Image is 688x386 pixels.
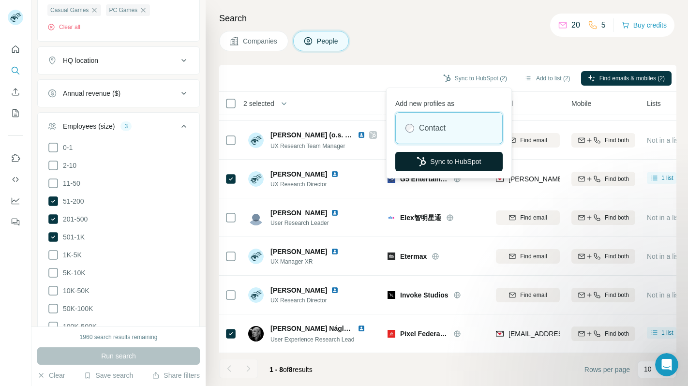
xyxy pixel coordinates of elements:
[270,247,327,256] span: [PERSON_NAME]
[436,71,514,86] button: Sync to HubSpot (2)
[63,56,98,65] div: HQ location
[520,213,547,222] span: Find email
[571,288,635,302] button: Find both
[59,268,86,278] span: 5K-10K
[496,288,560,302] button: Find email
[647,291,680,299] span: Not in a list
[601,19,606,31] p: 5
[243,36,278,46] span: Companies
[248,171,264,187] img: Avatar
[388,175,395,183] img: Logo of G5 Entertainment AB
[622,18,667,32] button: Buy credits
[84,371,133,380] button: Save search
[647,252,680,260] span: Not in a list
[655,353,678,376] iframe: Intercom live chat
[59,214,88,224] span: 201-500
[270,257,350,266] span: UX Manager XR
[80,333,158,341] div: 1960 search results remaining
[599,74,665,83] span: Find emails & mobiles (2)
[571,172,635,186] button: Find both
[400,174,449,184] span: G5 Entertainment AB
[605,252,629,261] span: Find both
[219,12,676,25] h4: Search
[647,99,661,108] span: Lists
[47,23,80,31] button: Clear all
[248,133,264,148] img: Avatar
[59,250,82,260] span: 1K-5K
[59,286,89,296] span: 10K-50K
[317,36,339,46] span: People
[63,121,115,131] div: Employees (size)
[270,208,327,218] span: [PERSON_NAME]
[605,329,629,338] span: Find both
[605,175,629,183] span: Find both
[63,89,120,98] div: Annual revenue ($)
[518,71,577,86] button: Add to list (2)
[8,104,23,122] button: My lists
[270,325,356,332] span: [PERSON_NAME] Náglová
[496,329,504,339] img: provider findymail logo
[8,83,23,101] button: Enrich CSV
[605,291,629,299] span: Find both
[59,322,97,331] span: 100K-500K
[120,122,132,131] div: 3
[59,178,80,188] span: 11-50
[269,366,313,373] span: results
[388,291,395,299] img: Logo of Invoke Studios
[248,326,264,341] img: Avatar
[571,327,635,341] button: Find both
[571,133,635,148] button: Find both
[400,329,449,339] span: Pixel Federation
[331,248,339,255] img: LinkedIn logo
[388,214,395,222] img: Logo of Elex智明星通
[520,291,547,299] span: Find email
[8,149,23,167] button: Use Surfe on LinkedIn
[647,136,680,144] span: Not in a list
[571,210,635,225] button: Find both
[400,213,441,223] span: Elex智明星通
[388,252,395,260] img: Logo of Etermax
[661,328,673,337] span: 1 list
[571,99,591,108] span: Mobile
[248,287,264,303] img: Avatar
[289,366,293,373] span: 8
[388,330,395,338] img: Logo of Pixel Federation
[59,196,84,206] span: 51-200
[661,174,673,182] span: 1 list
[644,364,652,374] p: 10
[152,371,200,380] button: Share filters
[331,286,339,294] img: LinkedIn logo
[248,249,264,264] img: Avatar
[38,49,199,72] button: HQ location
[59,143,73,152] span: 0-1
[270,336,354,343] span: User Experience Research Lead
[605,136,629,145] span: Find both
[109,6,137,15] span: PC Games
[37,371,65,380] button: Clear
[331,209,339,217] img: LinkedIn logo
[243,99,274,108] span: 2 selected
[605,213,629,222] span: Find both
[496,210,560,225] button: Find email
[647,214,680,222] span: Not in a list
[59,232,85,242] span: 501-1K
[520,136,547,145] span: Find email
[8,41,23,58] button: Quick start
[400,290,449,300] span: Invoke Studios
[270,296,350,305] span: UX Research Director
[581,71,672,86] button: Find emails & mobiles (2)
[38,115,199,142] button: Employees (size)3
[8,213,23,231] button: Feedback
[8,62,23,79] button: Search
[270,131,404,139] span: [PERSON_NAME] (o.s. [PERSON_NAME])
[269,366,283,373] span: 1 - 8
[270,180,350,189] span: UX Research Director
[571,19,580,31] p: 20
[358,131,365,139] img: LinkedIn logo
[283,366,289,373] span: of
[331,170,339,178] img: LinkedIn logo
[419,122,446,134] label: Contact
[496,133,560,148] button: Find email
[584,365,630,374] span: Rows per page
[270,169,327,179] span: [PERSON_NAME]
